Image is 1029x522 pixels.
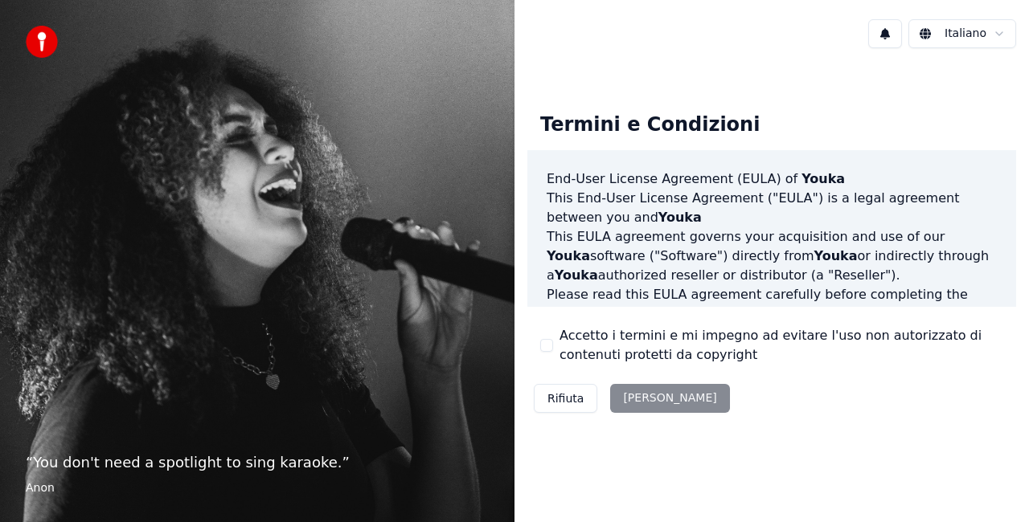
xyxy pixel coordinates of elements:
[534,384,597,413] button: Rifiuta
[814,248,858,263] span: Youka
[26,480,489,496] footer: Anon
[547,189,997,227] p: This End-User License Agreement ("EULA") is a legal agreement between you and
[768,306,811,321] span: Youka
[801,171,845,186] span: Youka
[527,100,773,151] div: Termini e Condizioni
[560,326,1003,365] label: Accetto i termini e mi impegno ad evitare l'uso non autorizzato di contenuti protetti da copyright
[547,248,590,263] span: Youka
[547,227,997,285] p: This EULA agreement governs your acquisition and use of our software ("Software") directly from o...
[547,285,997,362] p: Please read this EULA agreement carefully before completing the installation process and using th...
[555,267,598,283] span: Youka
[26,26,58,58] img: youka
[26,451,489,474] p: “ You don't need a spotlight to sing karaoke. ”
[547,169,997,189] h3: End-User License Agreement (EULA) of
[658,210,702,225] span: Youka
